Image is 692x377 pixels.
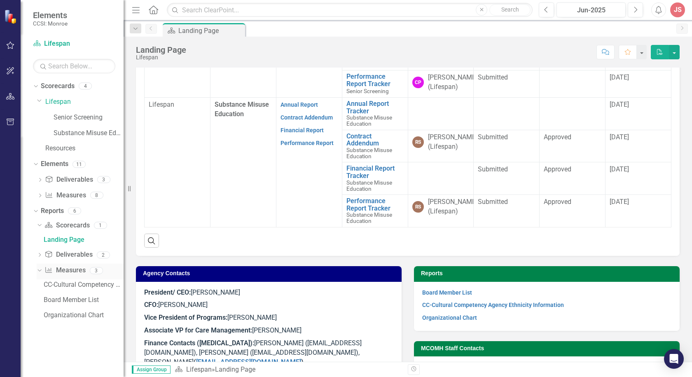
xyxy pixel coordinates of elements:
[144,339,254,347] strong: Finance Contacts ([MEDICAL_DATA]):
[428,133,477,152] div: [PERSON_NAME] (Lifespan)
[489,4,531,16] button: Search
[281,140,334,146] a: Performance Report
[149,100,206,110] p: Lifespan
[94,222,107,229] div: 1
[44,296,124,304] div: Board Member List
[342,130,408,162] td: Double-Click to Edit Right Click for Context Menu
[664,349,684,369] div: Open Intercom Messenger
[45,191,86,200] a: Measures
[97,176,110,183] div: 3
[346,147,392,159] span: Substance Misuse Education
[540,130,605,162] td: Double-Click to Edit
[144,314,227,321] strong: Vice President of Programs:
[42,309,124,322] a: Organizational Chart
[33,59,115,73] input: Search Below...
[144,311,393,324] p: [PERSON_NAME]
[342,70,408,98] td: Double-Click to Edit Right Click for Context Menu
[44,221,89,230] a: Scorecards
[540,70,605,98] td: Double-Click to Edit
[144,337,393,369] p: [PERSON_NAME] ([EMAIL_ADDRESS][DOMAIN_NAME]), [PERSON_NAME] ([EMAIL_ADDRESS][DOMAIN_NAME]), [PERS...
[79,83,92,90] div: 4
[478,73,508,81] span: Submitted
[42,293,124,307] a: Board Member List
[144,301,158,309] strong: CFO:
[4,9,19,23] img: ClearPoint Strategy
[346,165,404,179] a: Financial Report Tracker
[540,97,605,130] td: Double-Click to Edit
[143,270,397,276] h3: Agency Contacts
[90,192,103,199] div: 8
[144,324,393,337] p: [PERSON_NAME]
[540,162,605,195] td: Double-Click to Edit
[44,250,92,260] a: Deliverables
[281,101,318,108] a: Annual Report
[412,201,424,213] div: RS
[474,70,540,98] td: Double-Click to Edit
[144,326,252,334] strong: Associate VP for Care Management:
[45,97,124,107] a: Lifespan
[144,288,393,299] p: [PERSON_NAME]
[178,26,243,36] div: Landing Page
[478,133,508,141] span: Submitted
[610,133,629,141] span: [DATE]
[478,165,508,173] span: Submitted
[44,266,85,275] a: Measures
[544,198,571,206] span: Approved
[196,358,301,366] a: [EMAIL_ADDRESS][DOMAIN_NAME]
[45,144,124,153] a: Resources
[422,302,564,308] a: CC-Cultural Competency Agency Ethnicity Information
[342,97,408,130] td: Double-Click to Edit Right Click for Context Menu
[346,114,392,127] span: Substance Misuse Education
[41,159,68,169] a: Elements
[72,161,86,168] div: 11
[175,365,402,375] div: »
[422,289,472,296] a: Board Member List
[41,82,75,91] a: Scorecards
[68,207,81,214] div: 6
[42,233,124,246] a: Landing Page
[90,267,103,274] div: 3
[559,5,623,15] div: Jun-2025
[670,2,685,17] button: JS
[186,365,212,373] a: Lifespan
[610,198,629,206] span: [DATE]
[132,365,171,374] span: Assign Group
[44,236,124,244] div: Landing Page
[346,133,404,147] a: Contract Addendum
[42,278,124,291] a: CC-Cultural Competency Agency Ethnicity Information
[54,129,124,138] a: Substance Misuse Education
[44,311,124,319] div: Organizational Chart
[41,206,64,216] a: Reports
[144,299,393,311] p: [PERSON_NAME]
[478,198,508,206] span: Submitted
[544,133,571,141] span: Approved
[412,77,424,88] div: CP
[342,162,408,195] td: Double-Click to Edit Right Click for Context Menu
[33,10,68,20] span: Elements
[540,195,605,227] td: Double-Click to Edit
[215,101,269,118] span: Substance Misuse Education
[167,3,533,17] input: Search ClearPoint...
[346,211,392,224] span: Substance Misuse Education
[544,165,571,173] span: Approved
[45,175,93,185] a: Deliverables
[610,165,629,173] span: [DATE]
[428,73,477,92] div: [PERSON_NAME] (Lifespan)
[33,20,68,27] small: CCSI: Monroe
[346,73,404,87] a: Performance Report Tracker
[97,251,110,258] div: 2
[54,113,124,122] a: Senior Screening
[412,136,424,148] div: RS
[556,2,626,17] button: Jun-2025
[474,195,540,227] td: Double-Click to Edit
[428,197,477,216] div: [PERSON_NAME] (Lifespan)
[421,270,676,276] h3: Reports
[421,345,676,351] h3: MCOMH Staff Contacts
[501,6,519,13] span: Search
[346,179,392,192] span: Substance Misuse Education
[474,97,540,130] td: Double-Click to Edit
[194,358,304,366] strong: ( )
[474,130,540,162] td: Double-Click to Edit
[346,197,404,212] a: Performance Report Tracker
